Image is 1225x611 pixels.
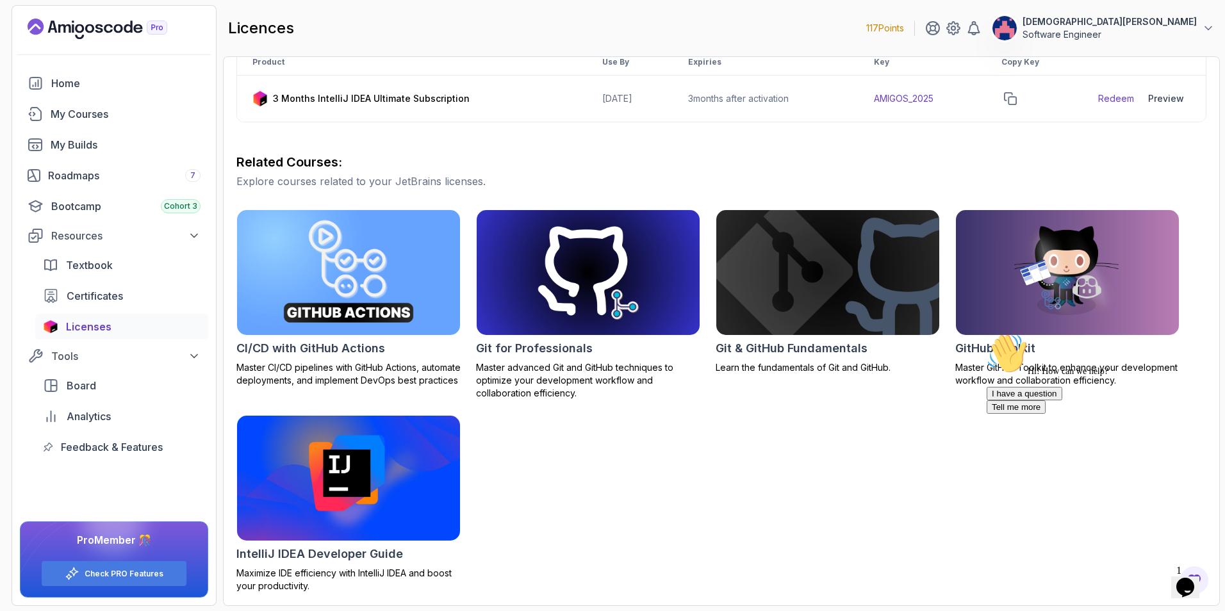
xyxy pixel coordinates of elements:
[67,288,123,304] span: Certificates
[237,416,460,541] img: IntelliJ IDEA Developer Guide card
[48,168,201,183] div: Roadmaps
[51,137,201,152] div: My Builds
[866,22,904,35] p: 117 Points
[20,224,208,247] button: Resources
[992,16,1017,40] img: user profile image
[716,210,939,335] img: Git & GitHub Fundamentals card
[164,201,197,211] span: Cohort 3
[252,91,268,106] img: jetbrains icon
[587,49,673,76] th: Use By
[859,76,986,122] td: AMIGOS_2025
[43,320,58,333] img: jetbrains icon
[5,72,64,86] button: Tell me more
[1171,560,1212,598] iframe: chat widget
[67,409,111,424] span: Analytics
[273,92,470,105] p: 3 Months IntelliJ IDEA Ultimate Subscription
[41,560,187,587] button: Check PRO Features
[673,49,858,76] th: Expiries
[5,59,81,72] button: I have a question
[20,101,208,127] a: courses
[236,361,461,387] p: Master CI/CD pipelines with GitHub Actions, automate deployments, and implement DevOps best pract...
[5,38,127,48] span: Hi! How can we help?
[51,348,201,364] div: Tools
[992,15,1215,41] button: user profile image[DEMOGRAPHIC_DATA][PERSON_NAME]Software Engineer
[51,106,201,122] div: My Courses
[955,209,1180,387] a: GitHub Toolkit cardGitHub ToolkitMaster GitHub Toolkit to enhance your development workflow and c...
[955,361,1180,387] p: Master GitHub Toolkit to enhance your development workflow and collaboration efficiency.
[716,209,940,374] a: Git & GitHub Fundamentals cardGit & GitHub FundamentalsLearn the fundamentals of Git and GitHub.
[236,415,461,592] a: IntelliJ IDEA Developer Guide cardIntelliJ IDEA Developer GuideMaximize IDE efficiency with Intel...
[20,163,208,188] a: roadmaps
[35,283,208,309] a: certificates
[35,434,208,460] a: feedback
[476,361,700,400] p: Master advanced Git and GitHub techniques to optimize your development workflow and collaboration...
[237,49,587,76] th: Product
[673,76,858,122] td: 3 months after activation
[5,5,46,46] img: :wave:
[35,314,208,339] a: licenses
[28,19,197,39] a: Landing page
[716,361,940,374] p: Learn the fundamentals of Git and GitHub.
[1023,15,1197,28] p: [DEMOGRAPHIC_DATA][PERSON_NAME]
[986,49,1083,76] th: Copy Key
[51,199,201,214] div: Bootcamp
[20,193,208,219] a: bootcamp
[236,567,461,592] p: Maximize IDE efficiency with IntelliJ IDEA and boost your productivity.
[1098,92,1134,105] a: Redeem
[1142,86,1190,111] button: Preview
[956,210,1179,335] img: GitHub Toolkit card
[228,18,294,38] h2: licences
[716,339,867,357] h2: Git & GitHub Fundamentals
[35,403,208,429] a: analytics
[51,228,201,243] div: Resources
[477,210,700,335] img: Git for Professionals card
[1023,28,1197,41] p: Software Engineer
[955,339,1035,357] h2: GitHub Toolkit
[982,328,1212,553] iframe: chat widget
[236,153,1206,171] h3: Related Courses:
[236,339,385,357] h2: CI/CD with GitHub Actions
[51,76,201,91] div: Home
[67,378,96,393] span: Board
[1001,90,1019,108] button: copy-button
[859,49,986,76] th: Key
[61,439,163,455] span: Feedback & Features
[587,76,673,122] td: [DATE]
[476,339,593,357] h2: Git for Professionals
[236,209,461,387] a: CI/CD with GitHub Actions cardCI/CD with GitHub ActionsMaster CI/CD pipelines with GitHub Actions...
[5,5,236,86] div: 👋Hi! How can we help?I have a questionTell me more
[476,209,700,400] a: Git for Professionals cardGit for ProfessionalsMaster advanced Git and GitHub techniques to optim...
[190,170,195,181] span: 7
[20,345,208,368] button: Tools
[66,319,111,334] span: Licenses
[20,70,208,96] a: home
[85,569,163,579] a: Check PRO Features
[231,207,465,338] img: CI/CD with GitHub Actions card
[35,373,208,398] a: board
[236,545,403,563] h2: IntelliJ IDEA Developer Guide
[66,257,113,273] span: Textbook
[35,252,208,278] a: textbook
[20,132,208,158] a: builds
[236,174,1206,189] p: Explore courses related to your JetBrains licenses.
[1148,92,1184,105] div: Preview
